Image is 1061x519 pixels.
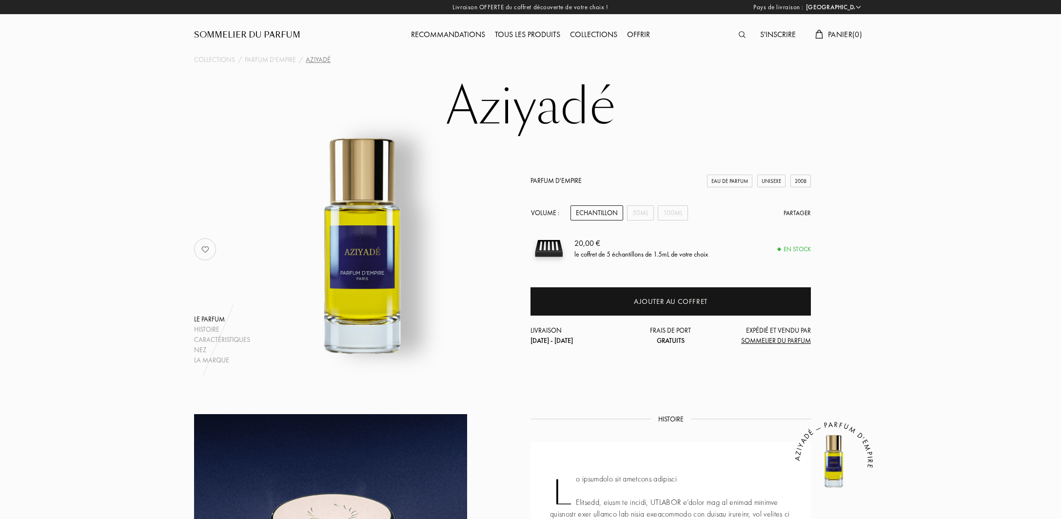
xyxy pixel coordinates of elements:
div: le coffret de 5 échantillons de 1.5mL de votre choix [574,249,708,259]
div: En stock [778,244,811,254]
a: Tous les produits [490,29,565,40]
img: Aziyadé [805,432,863,490]
a: Recommandations [406,29,490,40]
div: S'inscrire [755,29,801,41]
img: sample box [530,230,567,267]
span: Pays de livraison : [753,2,804,12]
img: search_icn.svg [739,31,746,38]
div: Expédié et vendu par [717,325,811,346]
div: Recommandations [406,29,490,41]
div: Le parfum [194,314,250,324]
div: / [238,55,242,65]
div: Nez [194,345,250,355]
div: Livraison [530,325,624,346]
h1: Aziyadé [287,80,774,134]
span: [DATE] - [DATE] [530,336,573,345]
a: Offrir [622,29,655,40]
div: Collections [565,29,622,41]
div: Volume : [530,205,565,220]
a: S'inscrire [755,29,801,40]
div: 50mL [627,205,654,220]
div: Frais de port [624,325,718,346]
div: 100mL [658,205,688,220]
a: Parfum d'Empire [245,55,296,65]
div: La marque [194,355,250,365]
div: Echantillon [570,205,623,220]
div: Offrir [622,29,655,41]
img: no_like_p.png [196,240,215,259]
span: Gratuits [657,336,685,345]
div: Caractéristiques [194,335,250,345]
div: Tous les produits [490,29,565,41]
a: Collections [565,29,622,40]
div: Eau de Parfum [707,175,752,188]
div: Ajouter au coffret [634,296,707,307]
div: / [299,55,303,65]
a: Sommelier du Parfum [194,29,300,41]
div: Aziyadé [306,55,331,65]
a: Parfum d'Empire [530,176,582,185]
div: Partager [784,208,811,218]
img: cart.svg [815,30,823,39]
span: Panier ( 0 ) [828,29,862,40]
a: Collections [194,55,235,65]
div: Histoire [194,324,250,335]
div: 2008 [790,175,811,188]
div: Unisexe [757,175,786,188]
img: Aziyadé Parfum d'Empire [242,124,483,365]
div: 20,00 € [574,238,708,249]
span: Sommelier du Parfum [741,336,811,345]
